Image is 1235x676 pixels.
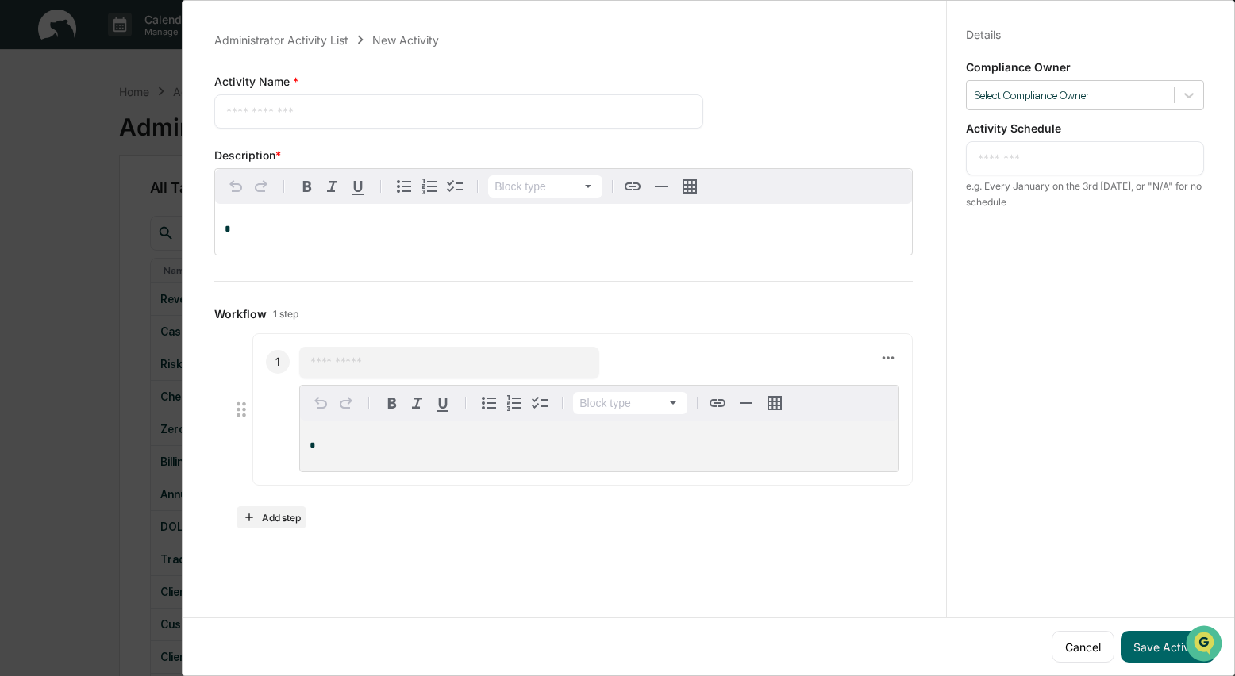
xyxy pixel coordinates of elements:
span: Activity Name [214,75,293,88]
div: 🖐️ [16,202,29,214]
button: Italic [320,174,345,199]
button: Block type [573,392,687,414]
span: 1 step [273,308,298,320]
button: Block type [488,175,602,198]
button: Bold [294,174,320,199]
a: 🗄️Attestations [109,194,203,222]
div: 🗄️ [115,202,128,214]
span: Description [214,148,275,162]
div: Start new chat [54,121,260,137]
div: 🔎 [16,232,29,244]
button: Italic [405,390,430,416]
img: 1746055101610-c473b297-6a78-478c-a979-82029cc54cd1 [16,121,44,150]
a: 🖐️Preclearance [10,194,109,222]
p: How can we help? [16,33,289,59]
span: Preclearance [32,200,102,216]
div: Administrator Activity List [214,33,348,47]
div: We're available if you need us! [54,137,201,150]
button: Add step [237,506,306,528]
button: Bold [379,390,405,416]
button: Underline [345,174,371,199]
button: Start new chat [270,126,289,145]
p: Activity Schedule [966,121,1204,135]
div: e.g. Every January on the 3rd [DATE], or "N/A" for no schedule [966,179,1204,210]
div: New Activity [372,33,439,47]
span: Pylon [158,269,192,281]
a: 🔎Data Lookup [10,224,106,252]
span: Attestations [131,200,197,216]
div: Details [966,28,1001,41]
span: Workflow [214,307,267,321]
a: Powered byPylon [112,268,192,281]
iframe: Open customer support [1184,624,1227,666]
button: Underline [430,390,456,416]
span: Data Lookup [32,230,100,246]
div: 1 [266,350,290,374]
p: Compliance Owner [966,60,1204,74]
